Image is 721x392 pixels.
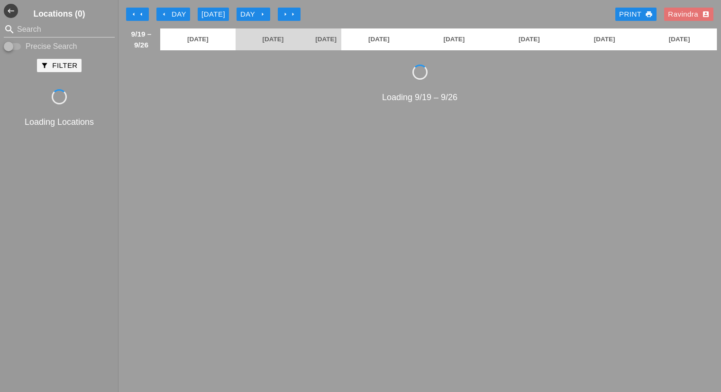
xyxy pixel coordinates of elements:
div: Loading Locations [2,116,117,129]
label: Precise Search [26,42,77,51]
div: Day [240,9,266,20]
i: print [645,10,653,18]
a: [DATE] [341,28,417,50]
i: arrow_left [130,10,137,18]
i: arrow_left [160,10,168,18]
i: arrow_right [259,10,266,18]
div: Loading 9/19 – 9/26 [122,91,717,104]
span: 9/19 – 9/26 [127,28,155,50]
div: Day [160,9,186,20]
div: Filter [41,60,77,71]
a: [DATE] [567,28,642,50]
button: Day [156,8,190,21]
i: search [4,24,15,35]
a: Print [615,8,657,21]
input: Search [17,22,101,37]
button: Move Ahead 1 Week [278,8,301,21]
i: arrow_right [289,10,297,18]
button: Filter [37,59,81,72]
a: [DATE] [160,28,236,50]
div: Print [619,9,653,20]
a: [DATE] [492,28,567,50]
button: Move Back 1 Week [126,8,149,21]
div: Ravindra [668,9,710,20]
button: Ravindra [664,8,713,21]
div: Enable Precise search to match search terms exactly. [4,41,115,52]
a: [DATE] [417,28,492,50]
i: account_box [702,10,710,18]
button: Day [237,8,270,21]
a: [DATE] [642,28,717,50]
button: [DATE] [198,8,229,21]
a: [DATE] [310,28,341,50]
i: arrow_left [137,10,145,18]
i: west [4,4,18,18]
a: [DATE] [236,28,311,50]
i: arrow_right [282,10,289,18]
button: Shrink Sidebar [4,4,18,18]
div: [DATE] [201,9,225,20]
i: filter_alt [41,62,48,69]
